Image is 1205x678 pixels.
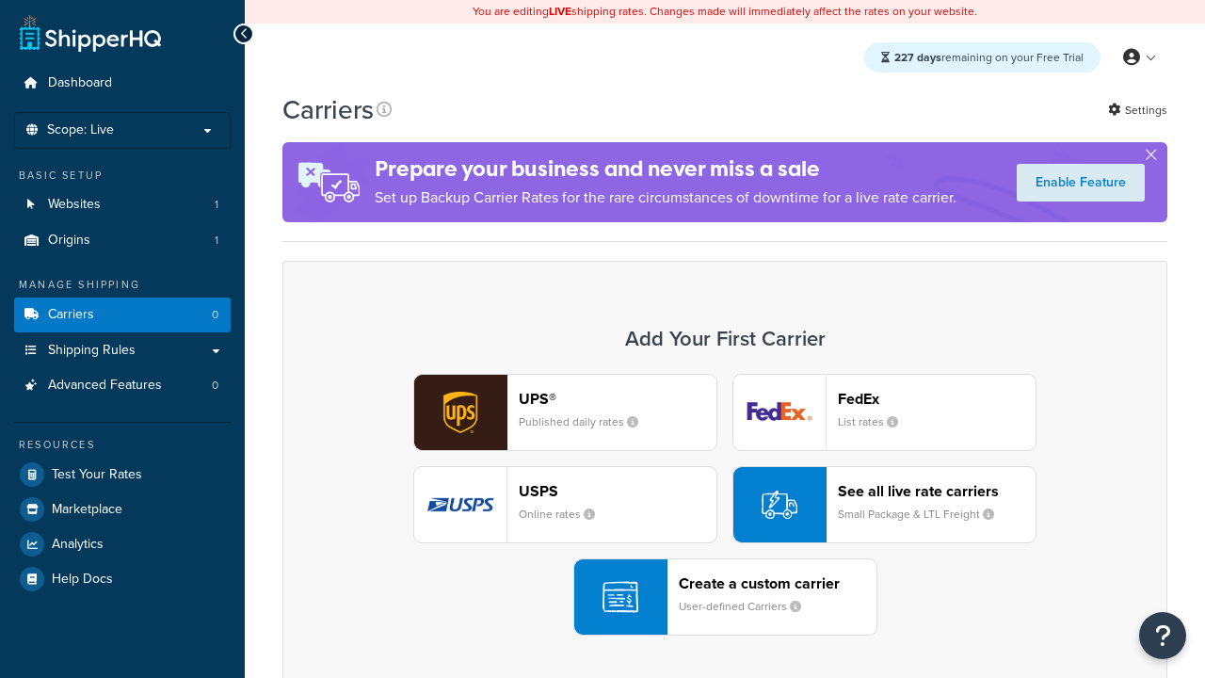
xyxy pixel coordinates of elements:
a: Origins 1 [14,223,231,258]
button: ups logoUPS®Published daily rates [413,374,717,451]
a: Carriers 0 [14,298,231,332]
img: icon-carrier-liverate-becf4550.svg [762,487,797,523]
h3: Add Your First Carrier [302,328,1148,350]
a: Shipping Rules [14,333,231,368]
span: Carriers [48,307,94,323]
p: Set up Backup Carrier Rates for the rare circumstances of downtime for a live rate carrier. [375,185,956,211]
a: ShipperHQ Home [20,14,161,52]
span: Help Docs [52,572,113,588]
li: Websites [14,187,231,222]
li: Carriers [14,298,231,332]
small: Small Package & LTL Freight [838,506,1009,523]
h1: Carriers [282,91,374,128]
span: Websites [48,197,101,213]
header: USPS [519,482,716,500]
span: Dashboard [48,75,112,91]
button: usps logoUSPSOnline rates [413,466,717,543]
div: remaining on your Free Trial [864,42,1101,73]
button: See all live rate carriersSmall Package & LTL Freight [732,466,1036,543]
div: Basic Setup [14,168,231,184]
span: Shipping Rules [48,343,136,359]
img: ad-rules-rateshop-fe6ec290ccb7230408bd80ed9643f0289d75e0ffd9eb532fc0e269fcd187b520.png [282,142,375,222]
img: fedEx logo [733,375,826,450]
span: Analytics [52,537,104,553]
header: FedEx [838,390,1036,408]
header: UPS® [519,390,716,408]
a: Help Docs [14,562,231,596]
button: Open Resource Center [1139,612,1186,659]
header: Create a custom carrier [679,574,876,592]
div: Manage Shipping [14,277,231,293]
span: 1 [215,197,218,213]
a: Marketplace [14,492,231,526]
span: 1 [215,233,218,249]
span: 0 [212,307,218,323]
span: Advanced Features [48,378,162,394]
div: Resources [14,437,231,453]
button: Create a custom carrierUser-defined Carriers [573,558,877,636]
a: Advanced Features 0 [14,368,231,403]
a: Test Your Rates [14,458,231,492]
img: usps logo [414,467,506,542]
small: Online rates [519,506,610,523]
h4: Prepare your business and never miss a sale [375,153,956,185]
b: LIVE [549,3,571,20]
small: Published daily rates [519,413,653,430]
span: Marketplace [52,502,122,518]
a: Settings [1108,97,1167,123]
button: fedEx logoFedExList rates [732,374,1036,451]
img: icon-carrier-custom-c93b8a24.svg [602,579,638,615]
small: User-defined Carriers [679,598,816,615]
li: Advanced Features [14,368,231,403]
span: Test Your Rates [52,467,142,483]
span: Origins [48,233,90,249]
span: 0 [212,378,218,394]
li: Origins [14,223,231,258]
a: Enable Feature [1017,164,1145,202]
strong: 227 days [894,49,941,66]
a: Dashboard [14,66,231,101]
a: Analytics [14,527,231,561]
header: See all live rate carriers [838,482,1036,500]
small: List rates [838,413,913,430]
img: ups logo [414,375,506,450]
a: Websites 1 [14,187,231,222]
span: Scope: Live [47,122,114,138]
